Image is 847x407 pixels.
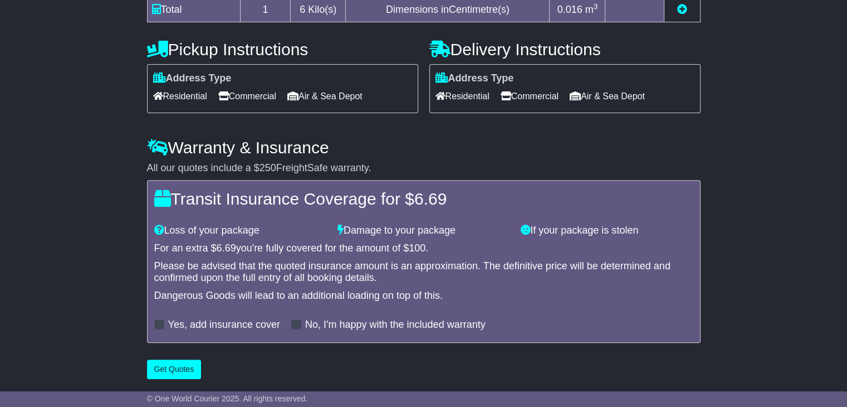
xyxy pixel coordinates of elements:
[429,40,701,59] h4: Delivery Instructions
[300,4,305,15] span: 6
[149,225,332,237] div: Loss of your package
[218,88,276,105] span: Commercial
[154,290,693,302] div: Dangerous Goods will lead to an additional loading on top of this.
[585,4,598,15] span: m
[435,88,489,105] span: Residential
[147,162,701,175] div: All our quotes include a $ FreightSafe warranty.
[147,360,202,379] button: Get Quotes
[515,225,698,237] div: If your package is stolen
[501,88,559,105] span: Commercial
[260,162,276,173] span: 250
[153,88,207,105] span: Residential
[332,225,515,237] div: Damage to your package
[570,88,645,105] span: Air & Sea Depot
[557,4,582,15] span: 0.016
[217,243,236,254] span: 6.69
[153,72,232,85] label: Address Type
[435,72,514,85] label: Address Type
[147,394,308,403] span: © One World Courier 2025. All rights reserved.
[147,40,418,59] h4: Pickup Instructions
[154,190,693,208] h4: Transit Insurance Coverage for $
[305,319,486,331] label: No, I'm happy with the included warranty
[594,2,598,11] sup: 3
[409,243,425,254] span: 100
[287,88,363,105] span: Air & Sea Depot
[147,138,701,157] h4: Warranty & Insurance
[168,319,280,331] label: Yes, add insurance cover
[414,190,447,208] span: 6.69
[677,4,687,15] a: Add new item
[154,260,693,284] div: Please be advised that the quoted insurance amount is an approximation. The definitive price will...
[154,243,693,255] div: For an extra $ you're fully covered for the amount of $ .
